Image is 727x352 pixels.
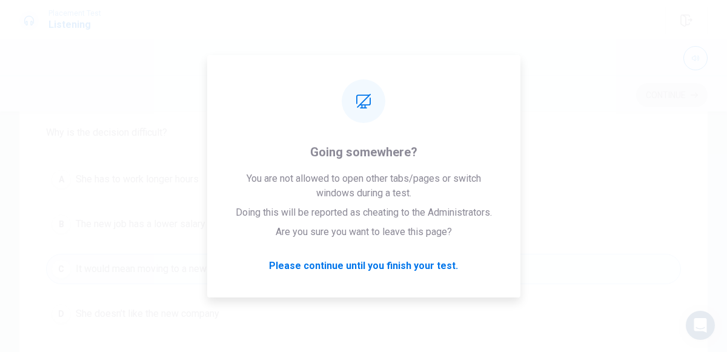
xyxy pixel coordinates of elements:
[76,217,205,231] span: The new job has a lower salary
[48,9,101,18] span: Placement Test
[46,299,681,329] button: DShe doesn’t like the new company
[76,172,199,187] span: She has to work longer hours
[686,311,715,340] div: Open Intercom Messenger
[48,18,101,32] h1: Listening
[46,164,681,194] button: AShe has to work longer hours
[51,304,71,324] div: D
[46,125,681,140] span: Why is the decision difficult?
[76,262,224,276] span: It would mean moving to a new city
[51,214,71,234] div: B
[51,259,71,279] div: C
[46,209,681,239] button: BThe new job has a lower salary
[51,170,71,189] div: A
[46,254,681,284] button: CIt would mean moving to a new city
[76,307,219,321] span: She doesn’t like the new company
